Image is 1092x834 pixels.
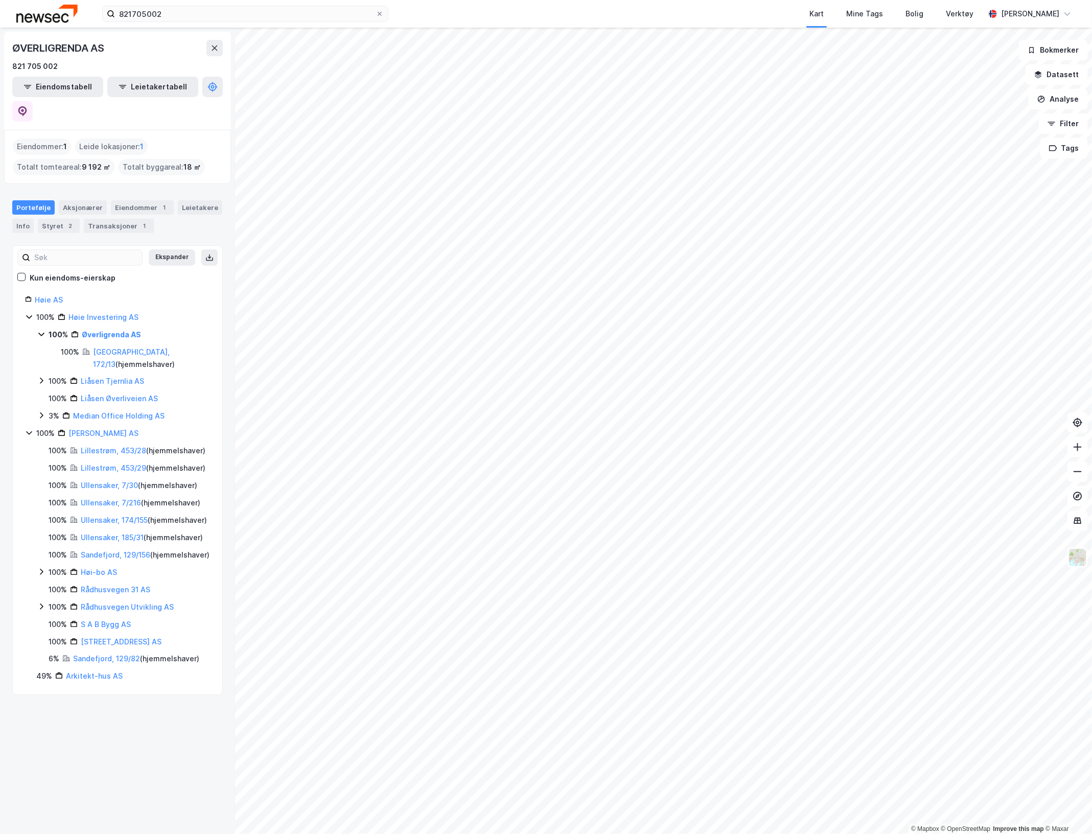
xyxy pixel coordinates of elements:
div: 1 [159,202,170,213]
div: 100% [49,462,67,474]
a: Rådhusvegen Utvikling AS [81,603,174,611]
span: 9 192 ㎡ [82,161,110,173]
a: [STREET_ADDRESS] AS [81,637,161,646]
div: Aksjonærer [59,200,107,215]
div: 100% [49,531,67,544]
div: Portefølje [12,200,55,215]
a: [PERSON_NAME] AS [68,429,138,437]
input: Søk [30,250,142,265]
span: 1 [140,141,144,153]
a: Høie AS [35,295,63,304]
div: Mine Tags [846,8,883,20]
div: 100% [49,618,67,631]
div: Styret [38,219,80,233]
div: ( hjemmelshaver ) [81,514,207,526]
div: Bolig [905,8,923,20]
div: ( hjemmelshaver ) [81,479,197,492]
button: Tags [1040,138,1088,158]
div: 100% [61,346,79,358]
a: Sandefjord, 129/82 [73,654,140,663]
button: Leietakertabell [107,77,198,97]
a: Rådhusvegen 31 AS [81,585,150,594]
div: 100% [49,479,67,492]
a: Ullensaker, 7/216 [81,498,141,507]
div: Leietakere [178,200,222,215]
button: Datasett [1026,64,1088,85]
a: Lillestrøm, 453/29 [81,464,146,472]
a: Lillestrøm, 453/28 [81,446,146,455]
div: Kart [809,8,824,20]
div: 100% [49,375,67,387]
a: S A B Bygg AS [81,620,131,629]
div: 100% [49,445,67,457]
div: 100% [36,311,55,323]
div: ( hjemmelshaver ) [81,462,205,474]
img: Z [1068,548,1087,567]
span: 1 [63,141,67,153]
div: 821 705 002 [12,60,58,73]
div: 100% [49,584,67,596]
div: 100% [36,427,55,439]
div: Kun eiendoms-eierskap [30,272,115,284]
div: 100% [49,329,68,341]
div: ( hjemmelshaver ) [81,531,203,544]
a: Sandefjord, 129/156 [81,550,150,559]
div: Verktøy [946,8,973,20]
button: Eiendomstabell [12,77,103,97]
a: Ullensaker, 174/155 [81,516,148,524]
div: Kontrollprogram for chat [1041,785,1092,834]
div: Eiendommer : [13,138,71,155]
a: Høie Investering AS [68,313,138,321]
div: ØVERLIGRENDA AS [12,40,106,56]
a: Liåsen Øverliveien AS [81,394,158,403]
a: Median Office Holding AS [73,411,165,420]
button: Ekspander [149,249,195,266]
div: 100% [49,566,67,578]
div: Info [12,219,34,233]
div: ( hjemmelshaver ) [81,445,205,457]
div: Totalt byggareal : [119,159,205,175]
div: ( hjemmelshaver ) [73,653,199,665]
div: ( hjemmelshaver ) [81,549,210,561]
div: 100% [49,601,67,613]
div: 100% [49,549,67,561]
span: 18 ㎡ [183,161,201,173]
div: Transaksjoner [84,219,154,233]
div: Eiendommer [111,200,174,215]
div: 49% [36,670,52,682]
button: Filter [1039,113,1088,134]
div: 100% [49,497,67,509]
div: ( hjemmelshaver ) [93,346,210,370]
a: Improve this map [993,825,1044,832]
a: Mapbox [911,825,939,832]
div: 2 [65,221,76,231]
a: Ullensaker, 185/31 [81,533,144,542]
a: [GEOGRAPHIC_DATA], 172/13 [93,347,170,368]
a: Arkitekt-hus AS [66,671,123,680]
div: ( hjemmelshaver ) [81,497,200,509]
div: 6% [49,653,59,665]
div: 100% [49,514,67,526]
div: 1 [140,221,150,231]
a: Høi-bo AS [81,568,117,576]
input: Søk på adresse, matrikkel, gårdeiere, leietakere eller personer [115,6,376,21]
div: Totalt tomteareal : [13,159,114,175]
a: OpenStreetMap [941,825,991,832]
a: Ullensaker, 7/30 [81,481,138,490]
a: Øverligrenda AS [82,330,141,339]
button: Analyse [1029,89,1088,109]
div: 100% [49,636,67,648]
a: Liåsen Tjernlia AS [81,377,144,385]
div: 100% [49,392,67,405]
div: Leide lokasjoner : [75,138,148,155]
iframe: Chat Widget [1041,785,1092,834]
div: 3% [49,410,59,422]
div: [PERSON_NAME] [1001,8,1059,20]
button: Bokmerker [1019,40,1088,60]
img: newsec-logo.f6e21ccffca1b3a03d2d.png [16,5,78,22]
